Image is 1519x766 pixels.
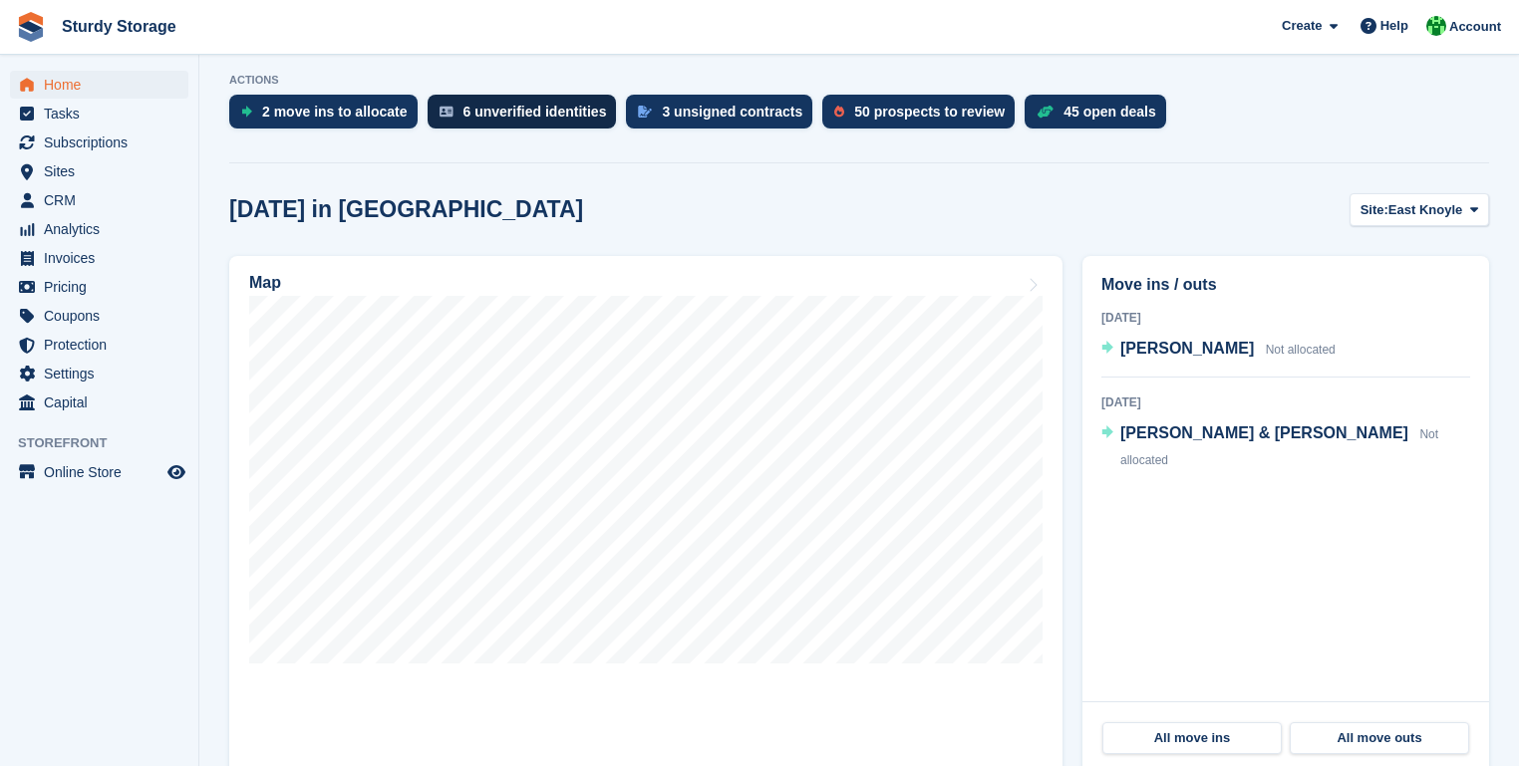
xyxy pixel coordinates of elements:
[44,100,163,128] span: Tasks
[44,186,163,214] span: CRM
[229,74,1489,87] p: ACTIONS
[1101,337,1336,363] a: [PERSON_NAME] Not allocated
[44,215,163,243] span: Analytics
[1101,393,1470,411] div: [DATE]
[229,196,583,223] h2: [DATE] in [GEOGRAPHIC_DATA]
[638,106,652,118] img: contract_signature_icon-13c848040528278c33f63329250d36e43548de30e8caae1d1a13099fd9432cc5.svg
[834,106,844,118] img: prospect-51fa495bee0391a8d652442698ab0144808aea92771e9ea1ae160a38d050c398.svg
[1388,200,1462,220] span: East Knoyle
[10,186,188,214] a: menu
[1102,722,1282,754] a: All move ins
[1037,105,1054,119] img: deal-1b604bf984904fb50ccaf53a9ad4b4a5d6e5aea283cecdc64d6e3604feb123c2.svg
[1266,343,1336,357] span: Not allocated
[10,331,188,359] a: menu
[10,157,188,185] a: menu
[1120,427,1438,467] span: Not allocated
[44,244,163,272] span: Invoices
[463,104,607,120] div: 6 unverified identities
[10,244,188,272] a: menu
[241,106,252,118] img: move_ins_to_allocate_icon-fdf77a2bb77ea45bf5b3d319d69a93e2d87916cf1d5bf7949dd705db3b84f3ca.svg
[10,458,188,486] a: menu
[262,104,408,120] div: 2 move ins to allocate
[10,128,188,156] a: menu
[822,95,1025,138] a: 50 prospects to review
[626,95,822,138] a: 3 unsigned contracts
[1063,104,1156,120] div: 45 open deals
[1290,722,1469,754] a: All move outs
[44,71,163,99] span: Home
[1101,273,1470,297] h2: Move ins / outs
[1426,16,1446,36] img: Simon Sturdy
[249,274,281,292] h2: Map
[1449,17,1501,37] span: Account
[18,433,198,453] span: Storefront
[44,273,163,301] span: Pricing
[164,460,188,484] a: Preview store
[1101,309,1470,327] div: [DATE]
[1350,193,1489,226] button: Site: East Knoyle
[10,100,188,128] a: menu
[54,10,184,43] a: Sturdy Storage
[10,388,188,416] a: menu
[44,128,163,156] span: Subscriptions
[229,95,428,138] a: 2 move ins to allocate
[44,360,163,387] span: Settings
[662,104,802,120] div: 3 unsigned contracts
[1120,340,1254,357] span: [PERSON_NAME]
[44,157,163,185] span: Sites
[1380,16,1408,36] span: Help
[428,95,627,138] a: 6 unverified identities
[10,302,188,330] a: menu
[10,360,188,387] a: menu
[440,106,454,118] img: verify_identity-adf6edd0f0f0b5bbfe63781bf79b02c33cf7c696d77639b501bdc392416b5a36.svg
[854,104,1005,120] div: 50 prospects to review
[44,388,163,416] span: Capital
[1025,95,1176,138] a: 45 open deals
[10,215,188,243] a: menu
[1361,200,1388,220] span: Site:
[1282,16,1322,36] span: Create
[44,458,163,486] span: Online Store
[1120,424,1408,441] span: [PERSON_NAME] & [PERSON_NAME]
[16,12,46,42] img: stora-icon-8386f47178a22dfd0bd8f6a31ec36ba5ce8667c1dd55bd0f319d3a0aa187defe.svg
[10,71,188,99] a: menu
[1101,421,1470,473] a: [PERSON_NAME] & [PERSON_NAME] Not allocated
[10,273,188,301] a: menu
[44,331,163,359] span: Protection
[44,302,163,330] span: Coupons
